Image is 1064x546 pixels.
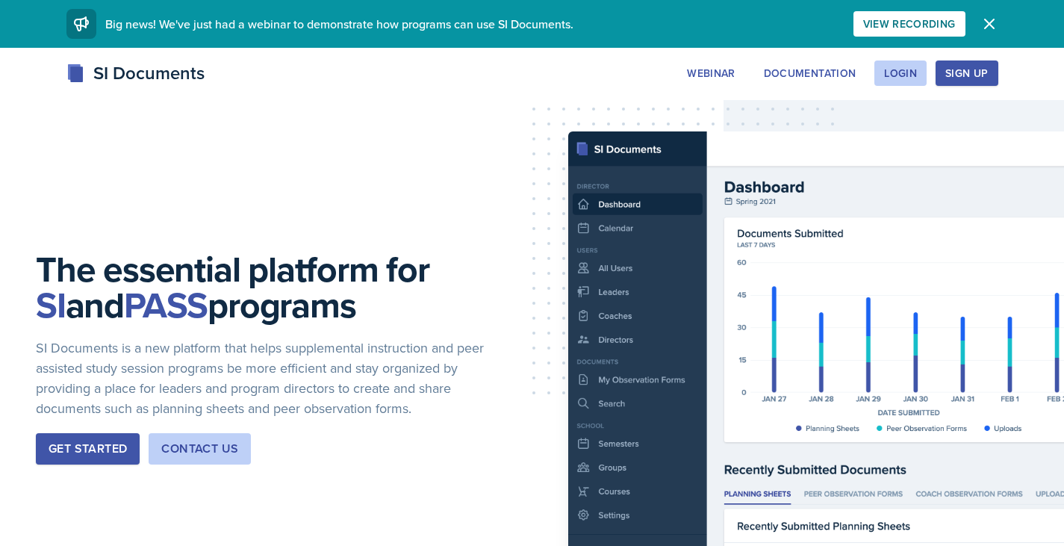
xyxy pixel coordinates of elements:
[49,440,127,458] div: Get Started
[687,67,735,79] div: Webinar
[874,61,927,86] button: Login
[754,61,866,86] button: Documentation
[863,18,956,30] div: View Recording
[936,61,998,86] button: Sign Up
[884,67,917,79] div: Login
[853,11,965,37] button: View Recording
[161,440,238,458] div: Contact Us
[764,67,856,79] div: Documentation
[677,61,744,86] button: Webinar
[945,67,988,79] div: Sign Up
[36,433,140,465] button: Get Started
[105,16,573,32] span: Big news! We've just had a webinar to demonstrate how programs can use SI Documents.
[149,433,251,465] button: Contact Us
[66,60,205,87] div: SI Documents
